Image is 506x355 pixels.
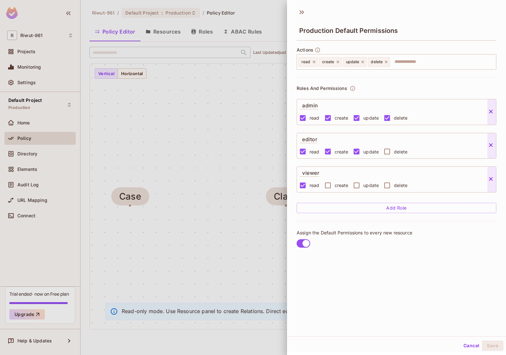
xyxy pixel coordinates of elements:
span: Actions [297,47,313,53]
p: editor [300,133,317,143]
div: read [299,57,318,67]
button: Add Role [297,203,496,213]
span: read [310,182,320,188]
span: Production Default Permissions [299,27,398,35]
span: update [363,149,379,155]
span: delete [371,59,383,64]
p: Roles And Permissions [297,86,347,91]
span: update [363,182,379,188]
span: update [363,115,379,121]
p: viewer [300,167,319,177]
button: Cancel [461,340,482,351]
span: read [301,59,310,64]
div: update [343,57,367,67]
p: admin [300,99,318,109]
button: Save [482,340,503,351]
span: read [310,115,320,121]
span: create [335,182,348,188]
span: read [310,149,320,155]
div: delete [368,57,390,67]
span: Assign the Default Permissions to every new resource [297,230,412,236]
span: update [346,59,359,64]
span: create [335,115,348,121]
span: create [335,149,348,155]
span: delete [394,182,407,188]
div: create [319,57,342,67]
span: delete [394,149,407,155]
span: delete [394,115,407,121]
span: create [322,59,334,64]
